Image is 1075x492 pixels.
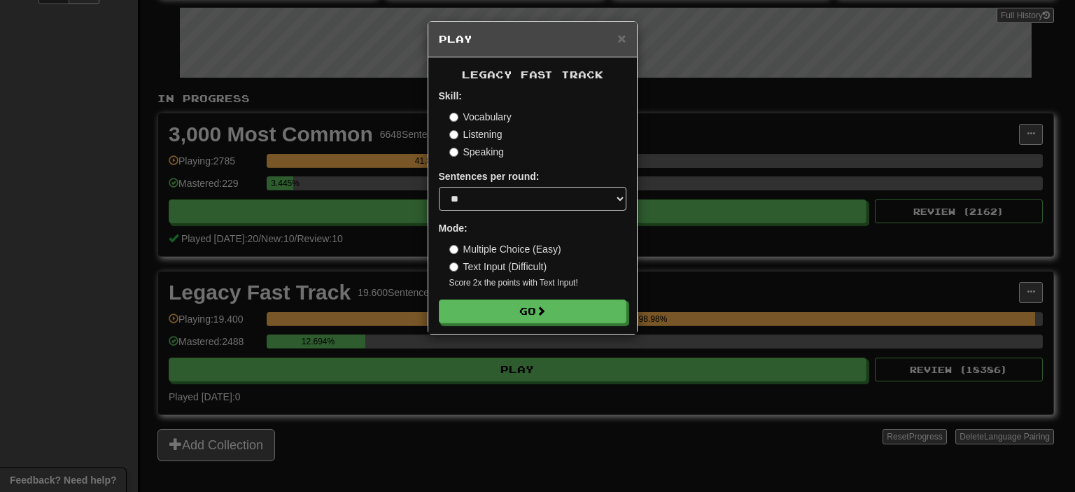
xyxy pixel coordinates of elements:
span: Legacy Fast Track [462,69,603,80]
strong: Skill: [439,90,462,101]
small: Score 2x the points with Text Input ! [449,277,626,289]
input: Listening [449,130,458,139]
label: Multiple Choice (Easy) [449,242,561,256]
input: Speaking [449,148,458,157]
label: Listening [449,127,503,141]
button: Go [439,300,626,323]
input: Multiple Choice (Easy) [449,245,458,254]
button: Close [617,31,626,45]
strong: Mode: [439,223,468,234]
label: Vocabulary [449,110,512,124]
span: × [617,30,626,46]
h5: Play [439,32,626,46]
label: Speaking [449,145,504,159]
label: Text Input (Difficult) [449,260,547,274]
label: Sentences per round: [439,169,540,183]
input: Text Input (Difficult) [449,262,458,272]
input: Vocabulary [449,113,458,122]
